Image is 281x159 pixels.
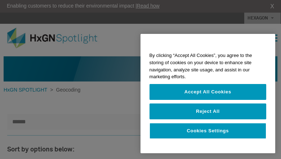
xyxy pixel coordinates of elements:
div: Privacy [140,34,275,153]
div: Cookie banner [140,34,275,153]
div: By clicking “Accept All Cookies”, you agree to the storing of cookies on your device to enhance s... [140,48,275,84]
button: Cookies Settings [150,123,266,139]
button: Reject All [150,103,266,119]
button: Accept All Cookies [150,84,266,100]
